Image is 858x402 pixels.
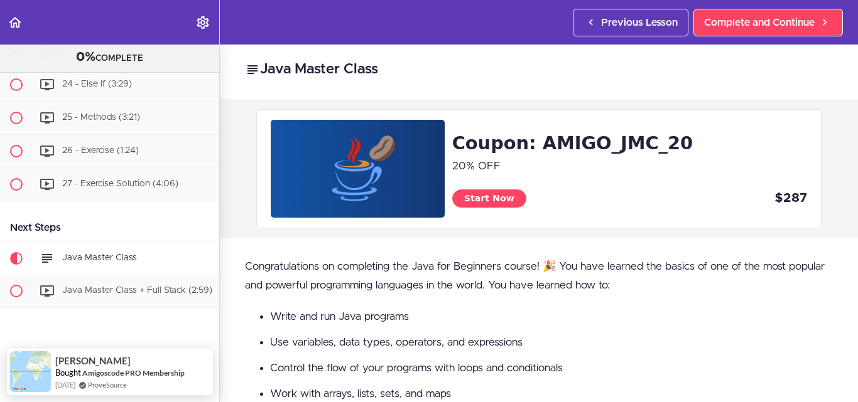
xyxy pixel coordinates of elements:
[601,15,678,30] span: Previous Lesson
[10,351,51,392] img: provesource social proof notification image
[76,51,95,63] span: 0%
[62,113,140,122] span: 25 - Methods (3:21)
[573,9,688,36] a: Previous Lesson
[88,379,127,390] a: ProveSource
[693,9,843,36] a: Complete and Continue
[245,59,833,80] h2: Java Master Class
[452,189,526,208] a: Start Now
[55,356,131,366] span: [PERSON_NAME]
[452,157,807,176] p: 20% OFF
[55,379,75,390] span: [DATE]
[16,50,204,66] div: COMPLETE
[270,386,833,402] li: Work with arrays, lists, sets, and maps
[8,15,23,30] svg: Back to course curriculum
[195,15,210,30] svg: Settings Menu
[270,334,833,351] li: Use variables, data types, operators, and expressions
[245,257,833,295] p: Congratulations on completing the Java for Beginners course! 🎉 You have learned the basics of one...
[452,130,807,157] h1: Coupon: AMIGO_JMC_20
[704,15,815,30] span: Complete and Continue
[270,309,833,325] li: Write and run Java programs
[55,368,81,378] span: Bought
[62,286,212,295] span: Java Master Class + Full Stack (2:59)
[62,253,137,262] span: Java Master Class
[82,368,185,378] a: Amigoscode PRO Membership
[62,146,139,155] span: 26 - Exercise (1:24)
[629,189,807,208] div: $287
[62,179,178,188] span: 27 - Exercise Solution (4:06)
[271,120,445,218] img: Product
[270,360,833,376] li: Control the flow of your programs with loops and conditionals
[62,80,132,88] span: 24 - Else If (3:29)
